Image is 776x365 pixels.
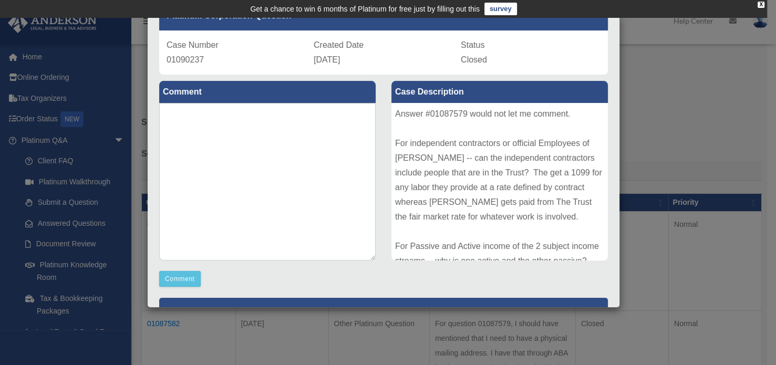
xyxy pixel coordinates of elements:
span: Case Number [167,40,219,49]
span: 01090237 [167,55,204,64]
button: Comment [159,271,201,287]
div: Answer #01087579 would not let me comment. For independent contractors or official Employees of [... [391,103,608,260]
p: [PERSON_NAME] Advisors [159,298,608,324]
label: Case Description [391,81,608,103]
label: Comment [159,81,376,103]
span: Created Date [314,40,364,49]
a: survey [484,3,517,15]
span: [DATE] [314,55,340,64]
div: close [758,2,764,8]
div: Get a chance to win 6 months of Platinum for free just by filling out this [250,3,480,15]
span: Status [461,40,484,49]
span: Closed [461,55,487,64]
